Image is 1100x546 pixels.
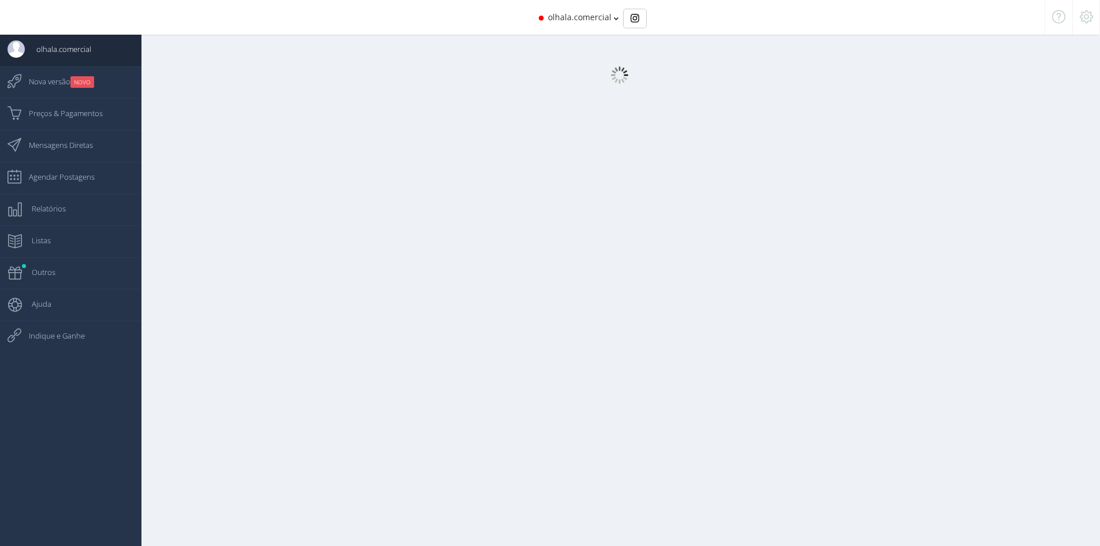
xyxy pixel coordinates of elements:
small: NOVO [70,76,94,88]
div: Basic example [623,9,647,28]
span: Mensagens Diretas [17,131,93,159]
span: Outros [20,258,55,287]
img: User Image [8,40,25,58]
span: Nova versão [17,67,94,96]
span: olhala.comercial [548,12,611,23]
span: Relatórios [20,194,66,223]
span: Indique e Ganhe [17,321,85,350]
span: Preços & Pagamentos [17,99,103,128]
span: Agendar Postagens [17,162,95,191]
span: Ajuda [20,289,51,318]
span: olhala.comercial [25,35,91,64]
span: Listas [20,226,51,255]
img: Instagram_simple_icon.svg [631,14,639,23]
img: loader.gif [611,66,628,84]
